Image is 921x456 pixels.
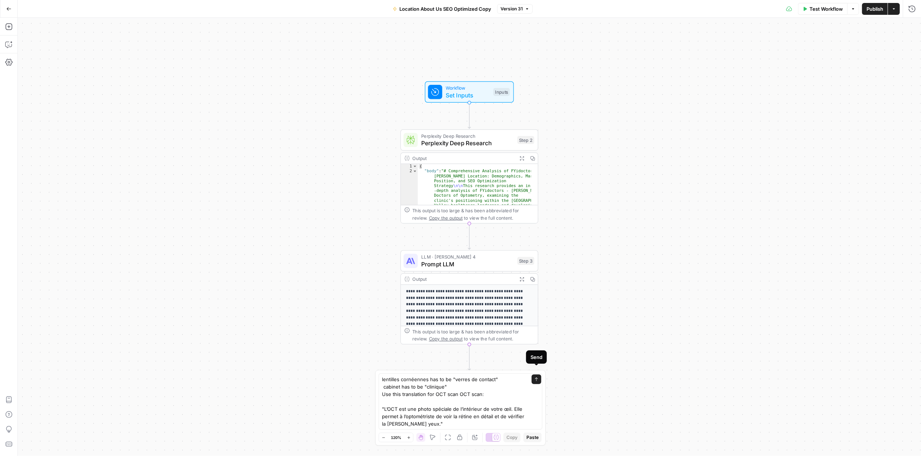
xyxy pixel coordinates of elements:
span: Copy [506,434,518,441]
span: LLM · [PERSON_NAME] 4 [421,253,514,260]
g: Edge from step_2 to step_3 [468,223,471,249]
div: Step 3 [518,257,535,265]
textarea: lentilles cornéennes has to be "verres de contact" cabinet has to be "clinique" Use this translat... [382,376,524,427]
span: Workflow [446,84,490,91]
button: Copy [503,433,521,442]
span: Toggle code folding, row 2 [412,169,417,174]
div: 1 [401,164,418,169]
div: Perplexity Deep ResearchPerplexity Deep ResearchStep 2Output{ "body":"# Comprehensive Analysis of... [400,129,538,223]
img: logo_orange.svg [12,12,18,18]
g: Edge from step_3 to end [468,345,471,370]
button: Test Workflow [798,3,847,15]
img: website_grey.svg [12,19,18,25]
g: Edge from start to step_2 [468,103,471,129]
span: Set Inputs [446,91,490,100]
button: Publish [862,3,888,15]
span: 120% [391,435,401,440]
div: Output [412,276,514,283]
div: Domain Overview [30,44,66,49]
div: Keywords by Traffic [83,44,122,49]
img: tab_domain_overview_orange.svg [21,43,27,49]
img: tab_keywords_by_traffic_grey.svg [75,43,81,49]
div: Inputs [493,88,510,96]
div: This output is too large & has been abbreviated for review. to view the full content. [412,328,534,342]
span: Copy the output [429,215,463,220]
span: Location About Us SEO Optimized Copy [399,5,491,13]
div: Send [531,353,542,361]
div: Output [412,155,514,162]
div: WorkflowSet InputsInputs [400,81,538,103]
button: Version 31 [497,4,533,14]
span: Perplexity Deep Research [421,139,514,147]
span: Publish [867,5,883,13]
span: Prompt LLM [421,260,514,269]
div: v 4.0.25 [21,12,36,18]
div: Domain: [DOMAIN_NAME] [19,19,82,25]
span: Toggle code folding, rows 1 through 3 [412,164,417,169]
span: Paste [526,434,539,441]
span: Test Workflow [809,5,843,13]
button: Paste [523,433,542,442]
div: Step 2 [518,136,535,144]
span: Version 31 [501,6,523,12]
span: Copy the output [429,336,463,341]
span: Perplexity Deep Research [421,133,514,140]
button: Location About Us SEO Optimized Copy [388,3,496,15]
div: This output is too large & has been abbreviated for review. to view the full content. [412,207,534,221]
